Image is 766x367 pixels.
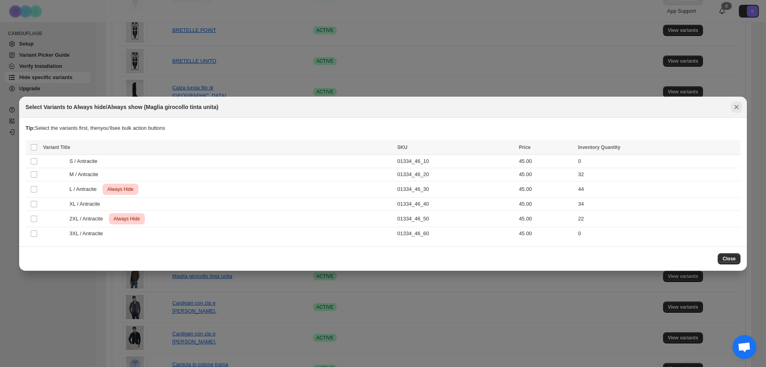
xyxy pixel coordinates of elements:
td: 0 [576,155,740,168]
td: 22 [576,210,740,227]
span: L / Antracite [69,185,101,193]
td: 01334_46_60 [395,227,517,240]
td: 01334_46_30 [395,181,517,197]
td: 32 [576,168,740,181]
span: S / Antracite [69,157,102,165]
span: Always Hide [106,184,135,194]
p: Select the variants first, then you'll see bulk action buttons [26,124,740,132]
td: 01334_46_10 [395,155,517,168]
button: Close [718,253,740,264]
span: SKU [397,145,407,150]
div: Aprire la chat [732,335,756,359]
td: 44 [576,181,740,197]
td: 45.00 [517,227,576,240]
span: XL / Antracite [69,200,105,208]
td: 45.00 [517,181,576,197]
td: 45.00 [517,155,576,168]
td: 45.00 [517,168,576,181]
span: 2XL / Antracite [69,215,107,223]
span: M / Antracite [69,171,103,179]
td: 45.00 [517,197,576,210]
td: 01334_46_20 [395,168,517,181]
span: Always Hide [112,214,142,224]
td: 45.00 [517,210,576,227]
h2: Select Variants to Always hide/Always show (Maglia girocollo tinta unita) [26,103,218,111]
span: Close [723,256,736,262]
span: 3XL / Antracite [69,230,107,238]
span: Price [519,145,531,150]
td: 0 [576,227,740,240]
td: 34 [576,197,740,210]
span: Variant Title [43,145,70,150]
strong: Tip: [26,125,35,131]
td: 01334_46_40 [395,197,517,210]
span: Inventory Quantity [578,145,620,150]
button: Close [731,101,742,113]
td: 01334_46_50 [395,210,517,227]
